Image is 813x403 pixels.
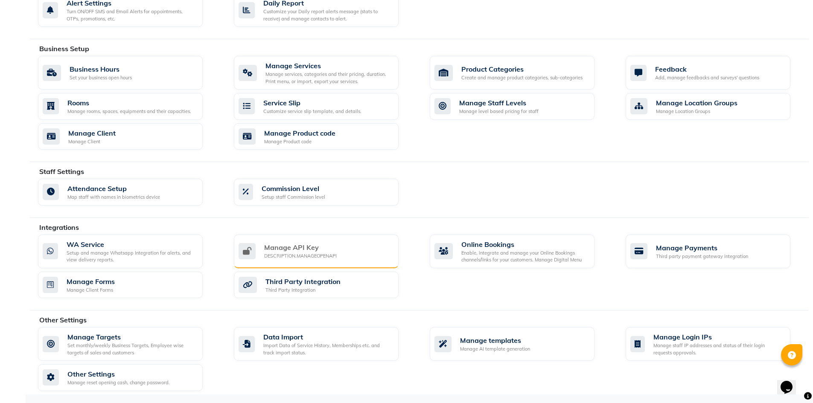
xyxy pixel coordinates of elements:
[234,123,417,150] a: Manage Product codeManage Product code
[38,179,221,206] a: Attendance SetupMap staff with names in biometrics device
[655,64,759,74] div: Feedback
[70,64,132,74] div: Business Hours
[265,71,392,85] div: Manage services, categories and their pricing, duration. Print menu, or import, export your servi...
[263,108,361,115] div: Customize service slip template, and details.
[234,272,417,299] a: Third Party IntegrationThird Party Integration
[67,183,160,194] div: Attendance Setup
[262,183,325,194] div: Commission Level
[67,194,160,201] div: Map staff with names in biometrics device
[67,332,196,342] div: Manage Targets
[656,108,737,115] div: Manage Location Groups
[430,56,613,90] a: Product CategoriesCreate and manage product categories, sub-categories
[264,252,337,260] div: DESCRIPTION.MANAGEOPENAPI
[67,239,196,249] div: WA Service
[70,74,132,81] div: Set your business open hours
[461,64,583,74] div: Product Categories
[68,138,116,145] div: Manage Client
[461,74,583,81] div: Create and manage product categories, sub-categories
[264,138,335,145] div: Manage Product code
[430,327,613,361] a: Manage templatesManage AI template generation
[777,369,804,394] iframe: chat widget
[264,242,337,252] div: Manage API Key
[67,379,170,386] div: Manage reset opening cash, change password.
[263,98,361,108] div: Service Slip
[626,327,809,361] a: Manage Login IPsManage staff IP addresses and status of their login requests approvals.
[626,56,809,90] a: FeedbackAdd, manage feedbacks and surveys' questions
[460,335,530,345] div: Manage templates
[67,342,196,356] div: Set monthly/weekly Business Targets, Employee wise targets of sales and customers
[461,239,588,249] div: Online Bookings
[656,243,748,253] div: Manage Payments
[67,249,196,264] div: Setup and manage Whatsapp Integration for alerts, and view delivery reports.
[38,364,221,391] a: Other SettingsManage reset opening cash, change password.
[626,93,809,120] a: Manage Location GroupsManage Location Groups
[38,123,221,150] a: Manage ClientManage Client
[461,249,588,264] div: Enable, integrate and manage your Online Bookings channels/links for your customers. Manage Digit...
[263,342,392,356] div: Import Data of Service History, Memberships etc. and track import status.
[459,108,539,115] div: Manage level based pricing for staff
[656,253,748,260] div: Third party payment gateway integration
[38,272,221,299] a: Manage FormsManage Client Forms
[262,194,325,201] div: Setup staff Commission level
[265,287,341,294] div: Third Party Integration
[656,98,737,108] div: Manage Location Groups
[459,98,539,108] div: Manage Staff Levels
[430,93,613,120] a: Manage Staff LevelsManage level based pricing for staff
[263,8,392,22] div: Customize your Daily report alerts message (stats to receive) and manage contacts to alert.
[38,93,221,120] a: RoomsManage rooms, spaces, equipments and their capacities.
[655,74,759,81] div: Add, manage feedbacks and surveys' questions
[263,332,392,342] div: Data Import
[626,235,809,268] a: Manage PaymentsThird party payment gateway integration
[68,128,116,138] div: Manage Client
[234,179,417,206] a: Commission LevelSetup staff Commission level
[234,327,417,361] a: Data ImportImport Data of Service History, Memberships etc. and track import status.
[67,287,115,294] div: Manage Client Forms
[67,369,170,379] div: Other Settings
[265,61,392,71] div: Manage Services
[67,98,191,108] div: Rooms
[430,235,613,268] a: Online BookingsEnable, integrate and manage your Online Bookings channels/links for your customer...
[67,276,115,287] div: Manage Forms
[234,93,417,120] a: Service SlipCustomize service slip template, and details.
[67,108,191,115] div: Manage rooms, spaces, equipments and their capacities.
[38,56,221,90] a: Business HoursSet your business open hours
[653,332,784,342] div: Manage Login IPs
[38,327,221,361] a: Manage TargetsSet monthly/weekly Business Targets, Employee wise targets of sales and customers
[38,235,221,268] a: WA ServiceSetup and manage Whatsapp Integration for alerts, and view delivery reports.
[264,128,335,138] div: Manage Product code
[653,342,784,356] div: Manage staff IP addresses and status of their login requests approvals.
[234,235,417,268] a: Manage API KeyDESCRIPTION.MANAGEOPENAPI
[234,56,417,90] a: Manage ServicesManage services, categories and their pricing, duration. Print menu, or import, ex...
[460,345,530,353] div: Manage AI template generation
[67,8,196,22] div: Turn ON/OFF SMS and Email Alerts for appointments, OTPs, promotions, etc.
[265,276,341,287] div: Third Party Integration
